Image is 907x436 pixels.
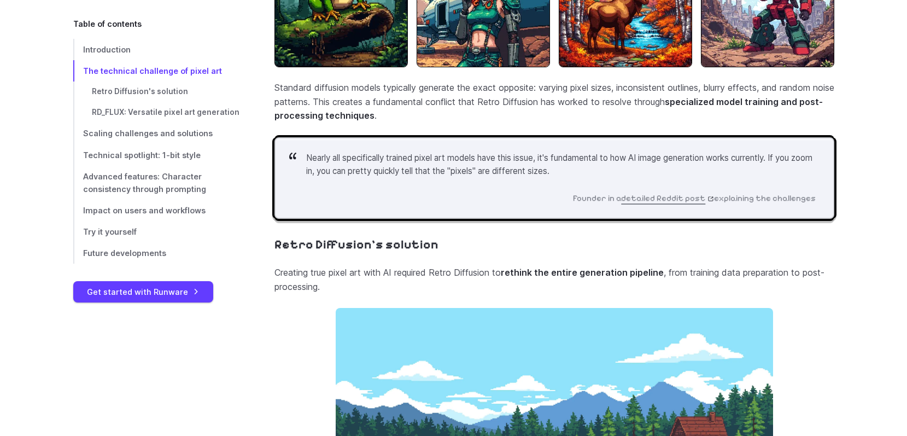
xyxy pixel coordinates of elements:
a: RD_FLUX: Versatile pixel art generation [73,102,239,123]
a: Introduction [73,39,239,60]
a: Retro Diffusion's solution [274,237,438,252]
span: Technical spotlight: 1-bit style [83,150,201,160]
span: The technical challenge of pixel art [83,66,222,75]
p: Standard diffusion models typically generate the exact opposite: varying pixel sizes, inconsisten... [274,81,834,123]
a: Technical spotlight: 1-bit style [73,144,239,166]
a: Advanced features: Character consistency through prompting [73,166,239,200]
p: Creating true pixel art with AI required Retro Diffusion to , from training data preparation to p... [274,266,834,294]
span: Future developments [83,248,166,258]
span: Table of contents [73,18,142,30]
span: Impact on users and workflows [83,206,206,215]
span: Try it yourself [83,227,137,236]
span: Introduction [83,45,131,54]
a: Impact on users and workflows [73,200,239,221]
p: Nearly all specifically trained pixel art models have this issue, it's fundamental to how AI imag... [306,152,816,178]
span: Advanced features: Character consistency through prompting [83,172,206,194]
span: RD_FLUX: Versatile pixel art generation [92,108,239,117]
cite: Founder in a explaining the challenges [293,191,816,205]
a: The technical challenge of pixel art [73,60,239,82]
a: Future developments [73,242,239,264]
a: Scaling challenges and solutions [73,123,239,144]
strong: rethink the entire generation pipeline [501,267,664,278]
a: Retro Diffusion's solution [73,82,239,102]
span: Scaling challenges and solutions [83,129,213,138]
a: Get started with Runware [73,281,213,303]
a: Try it yourself [73,221,239,242]
a: detailed Reddit post [621,193,713,203]
span: Retro Diffusion's solution [92,87,188,96]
